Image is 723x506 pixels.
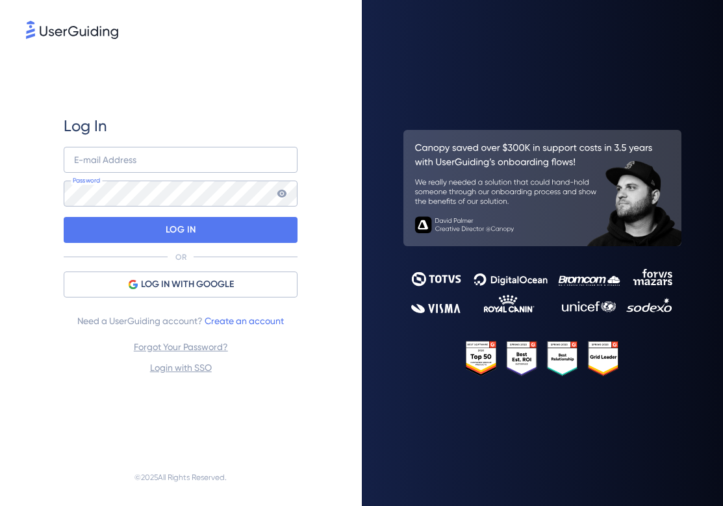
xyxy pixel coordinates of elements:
[403,130,682,246] img: 26c0aa7c25a843aed4baddd2b5e0fa68.svg
[77,313,284,329] span: Need a UserGuiding account?
[175,252,186,262] p: OR
[166,220,196,240] p: LOG IN
[141,277,234,292] span: LOG IN WITH GOOGLE
[134,470,227,485] span: © 2025 All Rights Reserved.
[134,342,228,352] a: Forgot Your Password?
[64,147,298,173] input: example@company.com
[64,116,107,136] span: Log In
[205,316,284,326] a: Create an account
[26,21,118,39] img: 8faab4ba6bc7696a72372aa768b0286c.svg
[150,362,212,373] a: Login with SSO
[466,341,619,376] img: 25303e33045975176eb484905ab012ff.svg
[411,269,673,314] img: 9302ce2ac39453076f5bc0f2f2ca889b.svg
